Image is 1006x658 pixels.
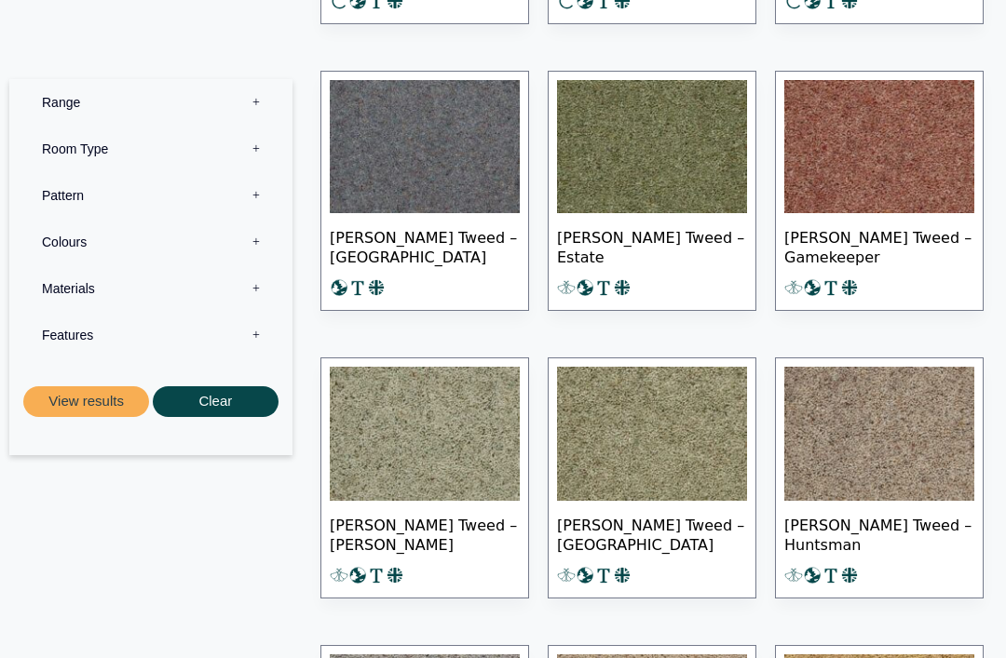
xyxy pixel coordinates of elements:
label: Range [23,79,279,126]
button: Clear [153,386,279,417]
label: Room Type [23,126,279,172]
span: [PERSON_NAME] Tweed – Huntsman [784,501,974,566]
label: Colours [23,219,279,265]
img: Tomkinson Tweed Estate [557,80,747,214]
img: Tomkinson Tweed Highland [557,367,747,501]
span: [PERSON_NAME] Tweed – [PERSON_NAME] [330,501,520,566]
span: [PERSON_NAME] Tweed – [GEOGRAPHIC_DATA] [557,501,747,566]
span: [PERSON_NAME] Tweed – Gamekeeper [784,213,974,278]
a: [PERSON_NAME] Tweed – Gamekeeper [775,71,984,312]
a: [PERSON_NAME] Tweed – Estate [548,71,756,312]
a: [PERSON_NAME] Tweed – [GEOGRAPHIC_DATA] [320,71,529,312]
a: [PERSON_NAME] Tweed – [PERSON_NAME] [320,357,529,598]
span: [PERSON_NAME] Tweed – Estate [557,213,747,278]
a: [PERSON_NAME] Tweed – Huntsman [775,357,984,598]
a: [PERSON_NAME] Tweed – [GEOGRAPHIC_DATA] [548,357,756,598]
label: Materials [23,265,279,312]
img: Tomkinson Tweed Huntsman [784,367,974,501]
button: View results [23,386,149,417]
span: [PERSON_NAME] Tweed – [GEOGRAPHIC_DATA] [330,213,520,278]
label: Features [23,312,279,358]
label: Pattern [23,172,279,219]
